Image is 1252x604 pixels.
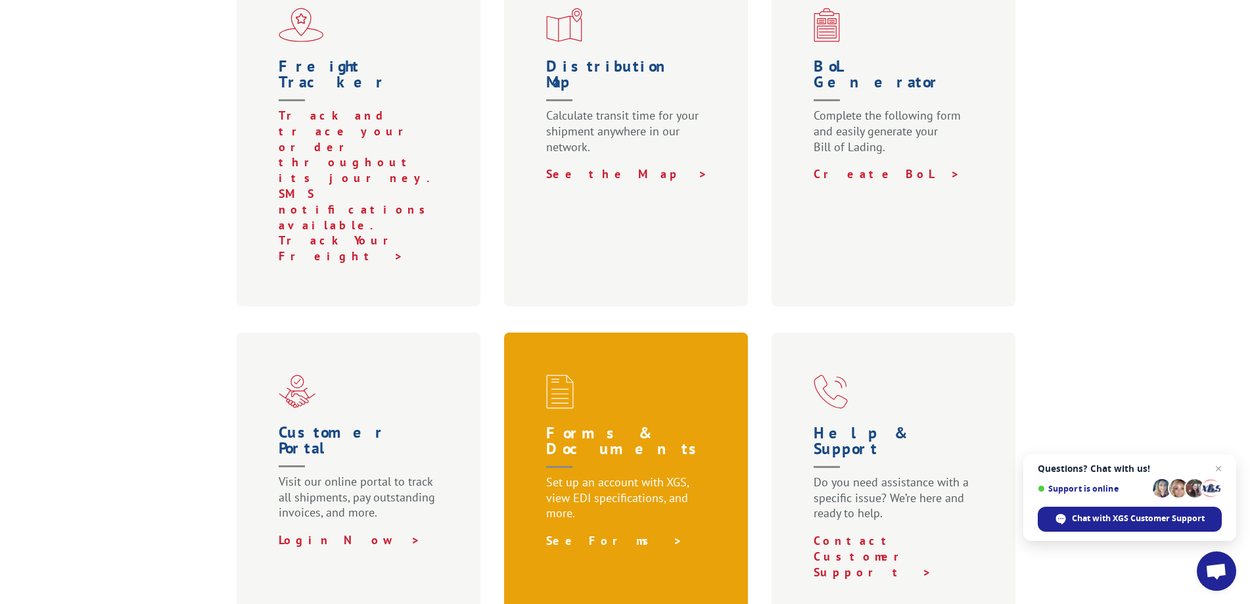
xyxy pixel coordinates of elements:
h1: BoL Generator [814,58,979,108]
h1: Help & Support [814,425,979,475]
p: Calculate transit time for your shipment anywhere in our network. [546,108,712,166]
span: Questions? Chat with us! [1038,463,1222,474]
p: Do you need assistance with a specific issue? We’re here and ready to help. [814,475,979,533]
a: See the Map > [546,166,708,181]
a: Track Your Freight > [279,233,407,264]
img: xgs-icon-bo-l-generator-red [814,8,840,42]
img: xgs-icon-distribution-map-red [546,8,582,42]
div: Open chat [1197,551,1236,591]
p: Track and trace your order throughout its journey. SMS notifications available. [279,108,444,233]
h1: Forms & Documents [546,425,712,475]
a: See Forms > [546,533,683,548]
div: Chat with XGS Customer Support [1038,507,1222,532]
a: Login Now > [279,532,421,547]
h1: Freight Tracker [279,58,444,108]
a: Create BoL > [814,166,960,181]
a: Contact Customer Support > [814,533,932,580]
p: Set up an account with XGS, view EDI specifications, and more. [546,475,712,533]
h1: Distribution Map [546,58,712,108]
span: Chat with XGS Customer Support [1072,513,1205,524]
img: xgs-icon-partner-red (1) [279,375,315,408]
h1: Customer Portal [279,425,444,474]
span: Close chat [1211,461,1226,476]
a: Freight Tracker Track and trace your order throughout its journey. SMS notifications available. [279,58,444,233]
span: Support is online [1038,484,1148,494]
p: Visit our online portal to track all shipments, pay outstanding invoices, and more. [279,474,444,532]
p: Complete the following form and easily generate your Bill of Lading. [814,108,979,166]
img: xgs-icon-credit-financing-forms-red [546,375,574,409]
img: xgs-icon-help-and-support-red [814,375,848,409]
img: xgs-icon-flagship-distribution-model-red [279,8,324,42]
